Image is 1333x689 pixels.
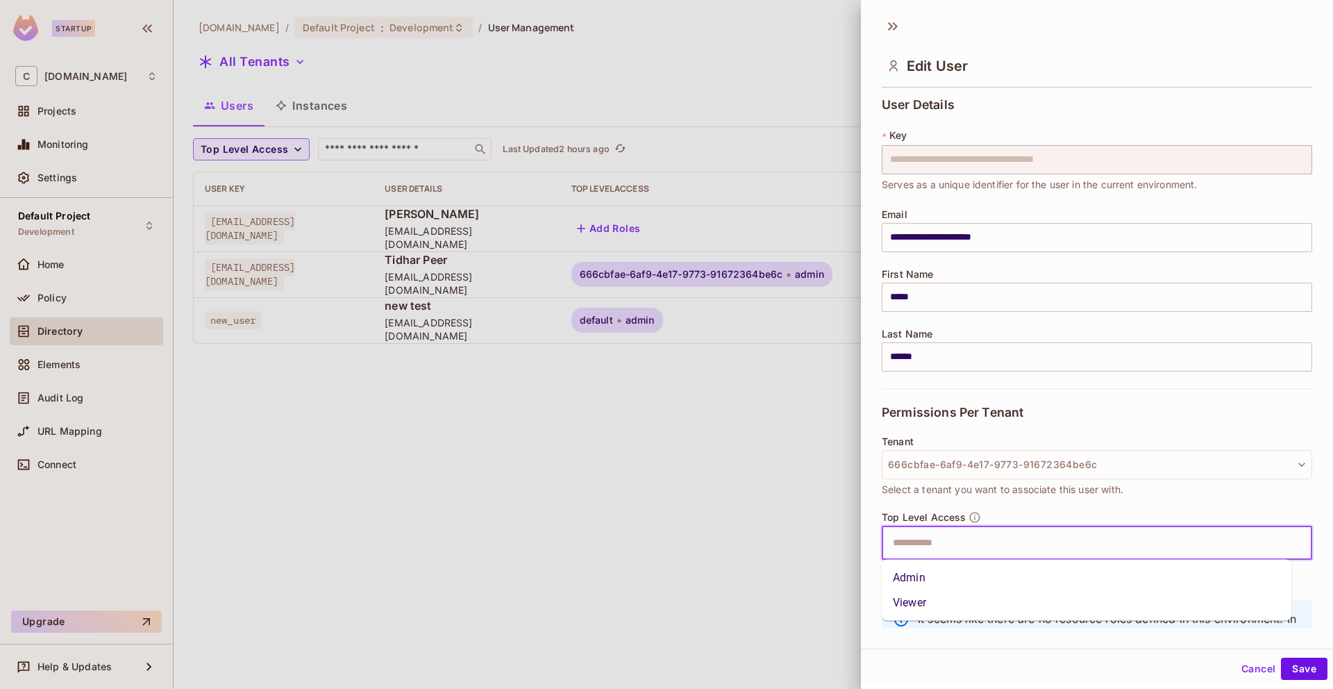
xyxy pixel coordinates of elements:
span: Key [889,130,907,141]
li: Admin [882,565,1291,590]
span: First Name [882,269,934,280]
button: Close [1305,541,1307,544]
span: Permissions Per Tenant [882,406,1023,420]
span: Email [882,209,907,220]
span: Select a tenant you want to associate this user with. [882,482,1123,497]
span: User Details [882,98,955,112]
button: Cancel [1236,658,1281,680]
span: Last Name [882,329,932,340]
button: Save [1281,658,1327,680]
li: Viewer [882,590,1291,615]
span: Top Level Access [882,512,966,523]
span: Serves as a unique identifier for the user in the current environment. [882,177,1198,192]
span: Edit User [907,58,968,74]
button: 666cbfae-6af9-4e17-9773-91672364be6c [882,450,1312,479]
span: Tenant [882,436,914,447]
